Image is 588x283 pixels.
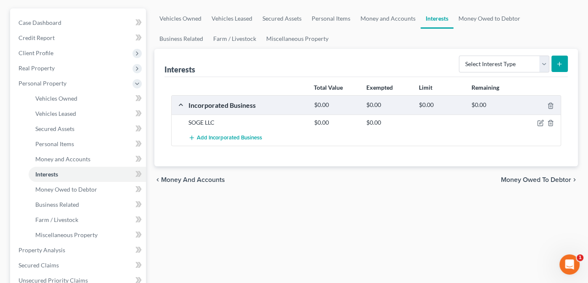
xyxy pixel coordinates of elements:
span: Client Profile [19,49,53,56]
a: Vehicles Owned [29,91,146,106]
span: Secured Assets [35,125,74,132]
button: chevron_left Money and Accounts [154,176,225,183]
a: Money and Accounts [29,152,146,167]
button: Money Owed to Debtor chevron_right [501,176,578,183]
a: Business Related [29,197,146,212]
div: Interests [164,64,195,75]
span: Vehicles Leased [35,110,76,117]
span: Real Property [19,64,55,72]
i: chevron_right [571,176,578,183]
a: Vehicles Leased [207,8,257,29]
a: Interests [421,8,453,29]
span: Secured Claims [19,262,59,269]
strong: Remaining [471,84,499,91]
a: Money Owed to Debtor [453,8,525,29]
span: Add Incorporated Business [197,135,262,141]
span: Business Related [35,201,79,208]
a: Vehicles Leased [29,106,146,121]
a: Miscellaneous Property [29,227,146,243]
span: Case Dashboard [19,19,61,26]
span: Credit Report [19,34,55,41]
a: Case Dashboard [12,15,146,30]
iframe: Intercom live chat [559,254,580,275]
strong: Limit [419,84,432,91]
a: Money and Accounts [355,8,421,29]
span: Personal Items [35,140,74,147]
div: $0.00 [467,101,520,109]
div: SOGE LLC [184,118,310,127]
div: Incorporated Business [184,101,310,109]
strong: Exempted [366,84,393,91]
a: Secured Assets [29,121,146,136]
span: Personal Property [19,80,66,87]
a: Property Analysis [12,243,146,258]
div: $0.00 [362,101,415,109]
div: $0.00 [310,101,363,109]
div: $0.00 [415,101,467,109]
a: Business Related [154,29,208,49]
span: Vehicles Owned [35,95,77,102]
strong: Total Value [314,84,343,91]
span: Property Analysis [19,246,65,254]
a: Farm / Livestock [208,29,261,49]
a: Secured Assets [257,8,307,29]
a: Secured Claims [12,258,146,273]
div: $0.00 [362,118,415,127]
a: Money Owed to Debtor [29,182,146,197]
a: Miscellaneous Property [261,29,334,49]
span: Interests [35,171,58,178]
a: Interests [29,167,146,182]
span: Money Owed to Debtor [35,186,97,193]
div: $0.00 [310,118,363,127]
a: Personal Items [29,136,146,152]
span: Farm / Livestock [35,216,78,223]
span: Money Owed to Debtor [501,176,571,183]
span: Money and Accounts [35,155,90,163]
a: Credit Report [12,30,146,45]
span: Money and Accounts [161,176,225,183]
a: Vehicles Owned [154,8,207,29]
a: Personal Items [307,8,355,29]
span: Miscellaneous Property [35,231,98,238]
i: chevron_left [154,176,161,183]
a: Farm / Livestock [29,212,146,227]
span: 1 [577,254,583,261]
button: Add Incorporated Business [188,130,262,146]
